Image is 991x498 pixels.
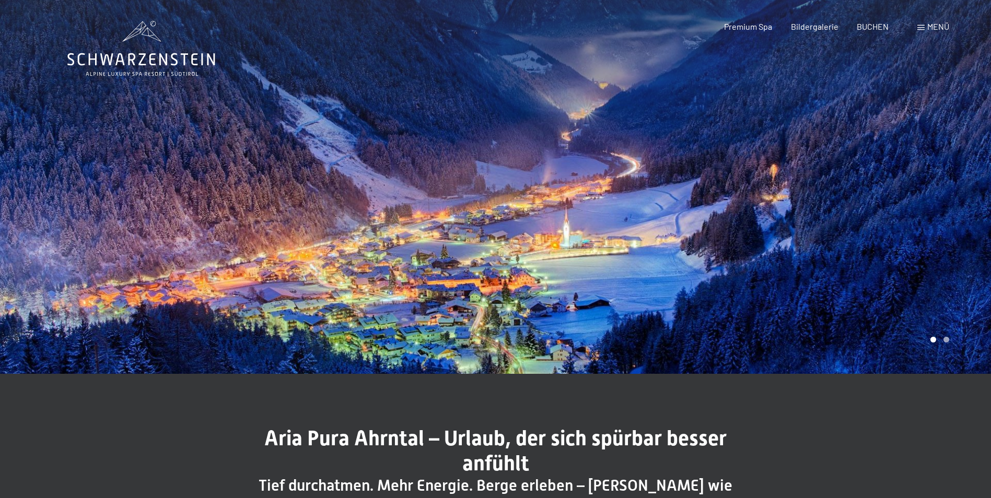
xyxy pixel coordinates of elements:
[930,337,936,342] div: Carousel Page 1 (Current Slide)
[791,21,838,31] a: Bildergalerie
[724,21,772,31] a: Premium Spa
[943,337,949,342] div: Carousel Page 2
[927,337,949,342] div: Carousel Pagination
[857,21,889,31] a: BUCHEN
[264,426,727,476] span: Aria Pura Ahrntal – Urlaub, der sich spürbar besser anfühlt
[927,21,949,31] span: Menü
